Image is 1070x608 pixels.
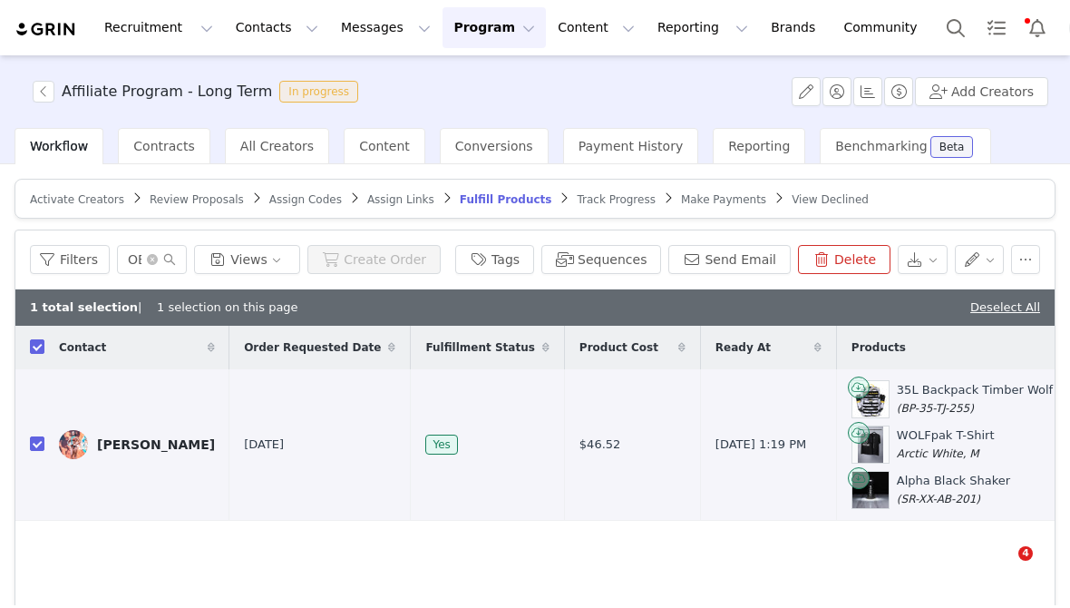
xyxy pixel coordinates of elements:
[194,245,300,274] button: Views
[915,77,1048,106] button: Add Creators
[541,245,661,274] button: Sequences
[460,193,552,206] span: Fulfill Products
[359,139,410,153] span: Content
[59,430,88,459] img: 6c109d00-dd2a-4871-a041-b7bf1e44df12.jpg
[852,381,889,417] img: Product Image
[647,7,759,48] button: Reporting
[425,339,534,356] span: Fulfillment Status
[939,142,965,152] div: Beta
[851,339,906,356] span: Products
[760,7,832,48] a: Brands
[163,253,176,266] i: icon: search
[897,402,974,415] span: (BP-35-TJ-255)
[133,139,195,153] span: Contracts
[425,435,457,455] span: Yes
[897,472,1010,507] div: Alpha Black Shaker
[715,339,771,356] span: Ready At
[835,139,927,153] span: Benchmarking
[30,139,88,153] span: Workflow
[577,193,655,206] span: Track Progress
[897,427,995,462] div: WOLFpak T-Shirt
[1018,546,1033,561] span: 4
[547,7,646,48] button: Content
[668,245,791,274] button: Send Email
[269,193,342,206] span: Assign Codes
[977,7,1016,48] a: Tasks
[715,436,806,454] span: [DATE] 1:19 PM
[798,245,890,274] button: Delete
[792,193,869,206] span: View Declined
[117,245,187,274] input: Search...
[30,193,124,206] span: Activate Creators
[59,339,106,356] span: Contact
[279,81,358,103] span: In progress
[970,300,1040,314] a: Deselect All
[852,472,889,508] img: Product Image
[858,427,884,463] img: Product Image
[147,254,158,265] i: icon: close-circle
[833,7,937,48] a: Community
[15,21,78,38] img: grin logo
[1017,7,1057,48] button: Notifications
[93,7,224,48] button: Recruitment
[681,193,766,206] span: Make Payments
[443,7,546,48] button: Program
[455,139,533,153] span: Conversions
[62,81,272,103] h3: Affiliate Program - Long Term
[240,139,314,153] span: All Creators
[59,430,215,459] a: [PERSON_NAME]
[225,7,329,48] button: Contacts
[579,339,658,356] span: Product Cost
[981,546,1025,590] iframe: Intercom live chat
[455,245,534,274] button: Tags
[897,493,980,505] span: (SR-XX-AB-201)
[728,139,790,153] span: Reporting
[244,339,381,356] span: Order Requested Date
[33,81,365,103] span: [object Object]
[579,436,621,454] span: $46.52
[30,299,298,317] div: | 1 selection on this page
[330,7,442,48] button: Messages
[150,193,244,206] span: Review Proposals
[307,245,441,274] button: Create Order
[579,139,684,153] span: Payment History
[936,7,976,48] button: Search
[30,245,110,274] button: Filters
[30,300,138,314] b: 1 total selection
[97,437,215,452] div: [PERSON_NAME]
[367,193,434,206] span: Assign Links
[244,436,284,454] span: [DATE]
